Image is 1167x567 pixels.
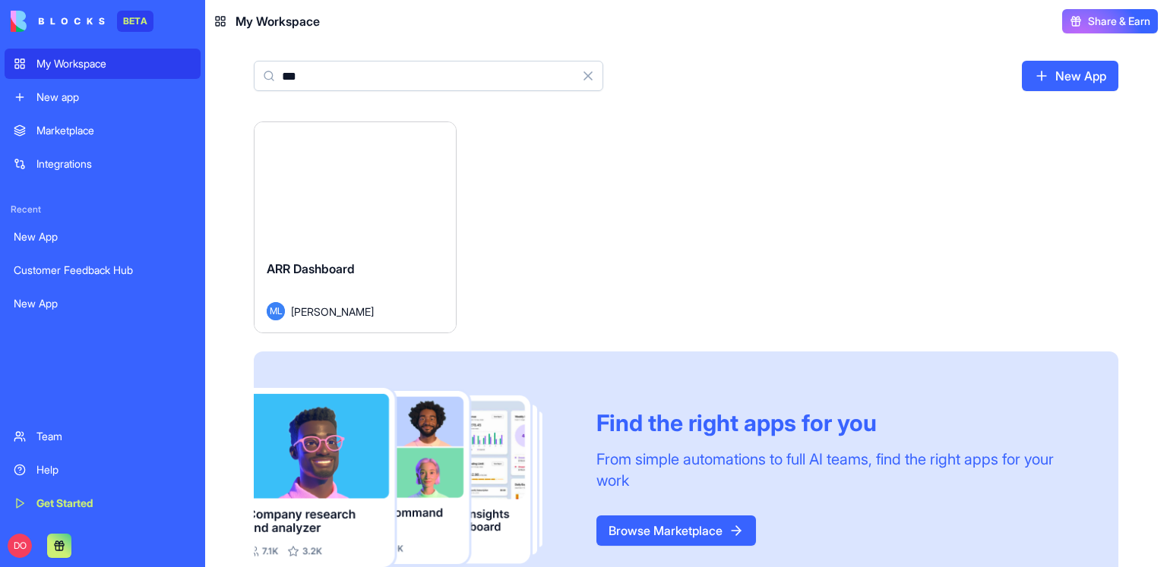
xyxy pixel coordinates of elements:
a: ARR DashboardML[PERSON_NAME] [254,121,457,333]
div: Get Started [36,496,191,511]
a: New App [5,222,201,252]
img: Frame_181_egmpey.png [254,388,572,567]
button: Share & Earn [1062,9,1158,33]
span: Recent [5,203,201,216]
div: New app [36,90,191,105]
a: Team [5,421,201,452]
span: Share & Earn [1088,14,1150,29]
div: Customer Feedback Hub [14,263,191,278]
a: My Workspace [5,49,201,79]
div: Help [36,462,191,477]
div: From simple automations to full AI teams, find the right apps for your work [596,449,1082,491]
a: Get Started [5,488,201,518]
a: Customer Feedback Hub [5,255,201,285]
img: logo [11,11,105,32]
span: My Workspace [236,12,320,30]
a: Help [5,455,201,485]
span: ARR Dashboard [267,261,355,276]
a: Marketplace [5,115,201,146]
a: New App [1022,61,1118,91]
a: New App [5,288,201,319]
div: BETA [117,11,153,32]
a: New app [5,82,201,112]
a: Integrations [5,149,201,179]
div: Find the right apps for you [596,409,1082,436]
a: Browse Marketplace [596,515,756,546]
span: ML [267,302,285,320]
div: New App [14,229,191,244]
div: My Workspace [36,56,191,71]
div: New App [14,296,191,311]
div: Marketplace [36,123,191,138]
span: [PERSON_NAME] [291,304,374,320]
a: BETA [11,11,153,32]
span: DO [8,534,32,558]
div: Integrations [36,156,191,172]
div: Team [36,429,191,444]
